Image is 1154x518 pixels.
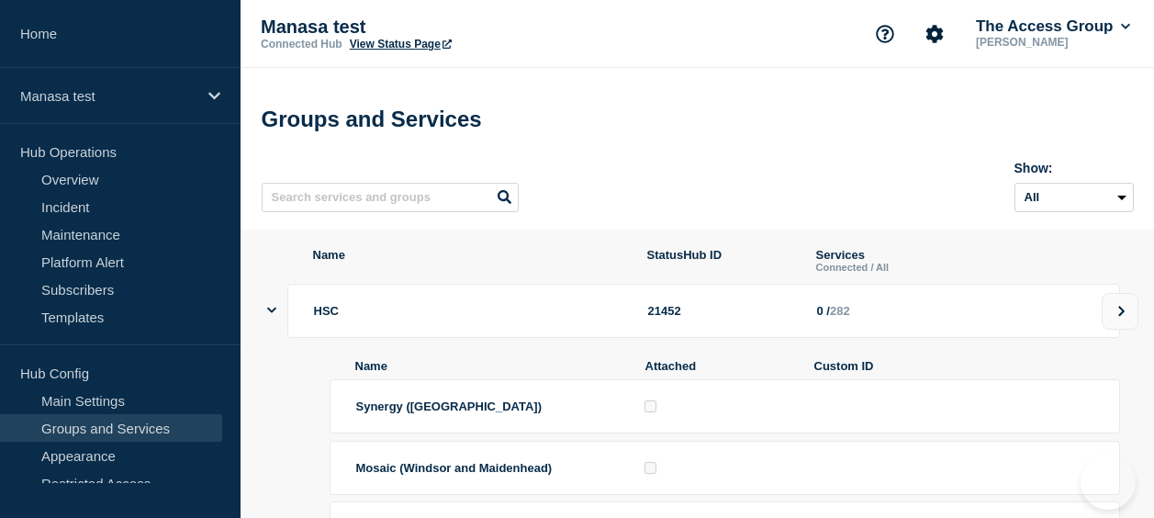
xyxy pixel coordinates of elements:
[645,359,792,373] span: Attached
[314,304,339,318] span: HSC
[816,248,1094,262] p: Services
[20,88,196,104] p: Manasa test
[267,284,276,338] button: showServices
[830,304,850,318] span: 282
[356,400,542,413] span: Synergy ([GEOGRAPHIC_DATA])
[972,17,1134,36] button: The Access Group
[866,15,904,53] button: Support
[915,15,954,53] button: Account settings
[262,183,519,212] input: Search services and groups
[1014,161,1134,175] div: Show:
[817,304,830,318] span: 0 /
[350,38,452,51] a: View Status Page
[1014,183,1134,212] select: Archived
[261,17,628,38] p: Manasa test
[262,107,1134,132] h1: Groups and Services
[356,461,553,475] span: Mosaic (Windsor and Maidenhead)
[648,304,795,318] div: 21452
[647,248,794,273] span: StatusHub ID
[1081,455,1136,510] iframe: Help Scout Beacon - Open
[816,262,1094,273] p: Connected / All
[313,248,625,273] span: Name
[814,359,1094,373] span: Custom ID
[261,38,342,51] p: Connected Hub
[355,359,623,373] span: Name
[972,36,1134,49] p: [PERSON_NAME]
